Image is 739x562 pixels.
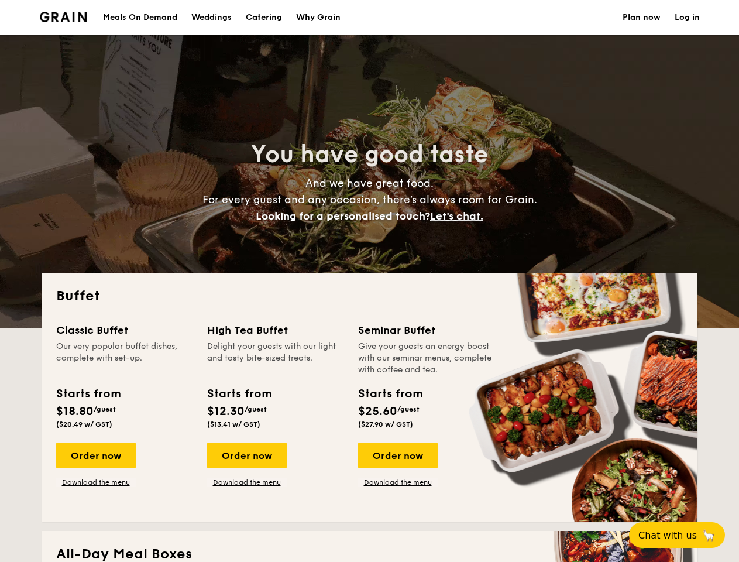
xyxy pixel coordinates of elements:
[358,322,495,338] div: Seminar Buffet
[397,405,420,413] span: /guest
[207,405,245,419] span: $12.30
[94,405,116,413] span: /guest
[56,322,193,338] div: Classic Buffet
[56,478,136,487] a: Download the menu
[56,287,683,306] h2: Buffet
[207,341,344,376] div: Delight your guests with our light and tasty bite-sized treats.
[358,478,438,487] a: Download the menu
[207,385,271,403] div: Starts from
[358,405,397,419] span: $25.60
[207,443,287,468] div: Order now
[358,420,413,429] span: ($27.90 w/ GST)
[638,530,697,541] span: Chat with us
[40,12,87,22] a: Logotype
[56,385,120,403] div: Starts from
[56,443,136,468] div: Order now
[358,385,422,403] div: Starts from
[629,522,725,548] button: Chat with us🦙
[207,420,260,429] span: ($13.41 w/ GST)
[56,405,94,419] span: $18.80
[245,405,267,413] span: /guest
[207,478,287,487] a: Download the menu
[702,529,716,542] span: 🦙
[56,420,112,429] span: ($20.49 w/ GST)
[207,322,344,338] div: High Tea Buffet
[358,341,495,376] div: Give your guests an energy boost with our seminar menus, complete with coffee and tea.
[256,210,430,222] span: Looking for a personalised touch?
[358,443,438,468] div: Order now
[251,140,488,169] span: You have good taste
[56,341,193,376] div: Our very popular buffet dishes, complete with set-up.
[40,12,87,22] img: Grain
[430,210,483,222] span: Let's chat.
[202,177,537,222] span: And we have great food. For every guest and any occasion, there’s always room for Grain.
